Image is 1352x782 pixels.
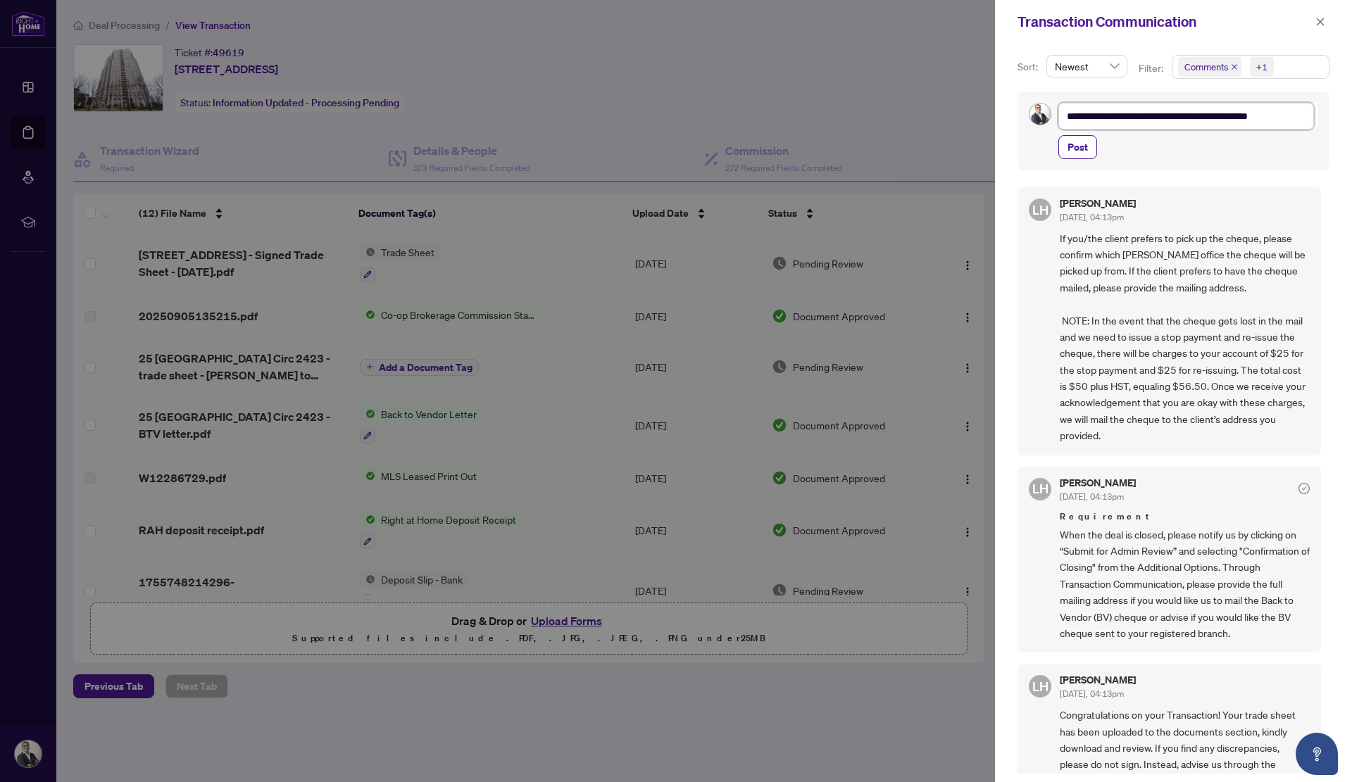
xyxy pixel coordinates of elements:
[1060,212,1124,222] span: [DATE], 04:13pm
[1060,491,1124,502] span: [DATE], 04:13pm
[1184,60,1228,74] span: Comments
[1058,135,1097,159] button: Post
[1060,526,1310,642] span: When the deal is closed, please notify us by clicking on “Submit for Admin Review” and selecting ...
[1178,57,1241,77] span: Comments
[1231,63,1238,70] span: close
[1060,688,1124,699] span: [DATE], 04:13pm
[1060,478,1136,488] h5: [PERSON_NAME]
[1029,103,1051,125] img: Profile Icon
[1032,676,1049,696] span: LH
[1256,60,1267,74] div: +1
[1055,56,1119,77] span: Newest
[1298,483,1310,494] span: check-circle
[1060,510,1310,524] span: Requirement
[1018,11,1311,32] div: Transaction Communication
[1068,136,1088,158] span: Post
[1139,61,1165,76] p: Filter:
[1060,675,1136,685] h5: [PERSON_NAME]
[1296,733,1338,775] button: Open asap
[1032,200,1049,220] span: LH
[1060,230,1310,444] span: If you/the client prefers to pick up the cheque, please confirm which [PERSON_NAME] office the ch...
[1315,17,1325,27] span: close
[1018,59,1041,75] p: Sort:
[1032,479,1049,498] span: LH
[1060,198,1136,208] h5: [PERSON_NAME]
